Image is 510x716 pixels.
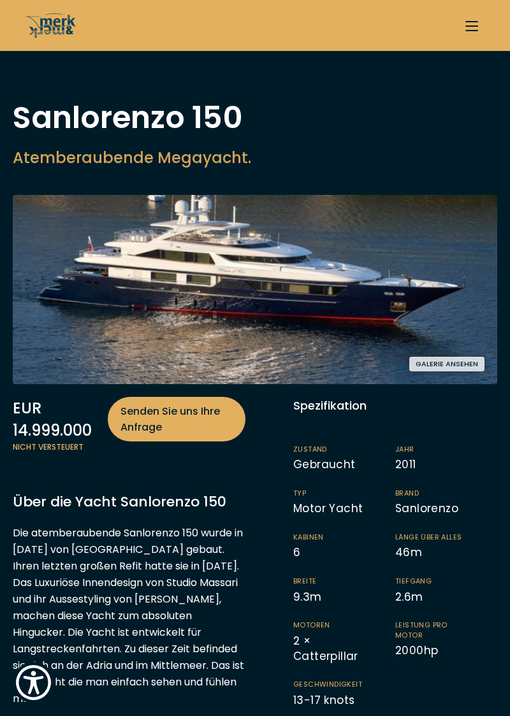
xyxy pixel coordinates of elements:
[395,489,497,517] li: Sanlorenzo
[293,445,370,454] span: Zustand
[293,489,395,517] li: Motor Yacht
[13,147,251,169] h2: Atemberaubende Megayacht.
[120,403,233,435] span: Senden Sie uns Ihre Anfrage
[293,680,370,689] span: Geschwindigkeit
[293,620,370,630] span: Motoren
[395,445,472,454] span: Jahr
[13,441,245,453] span: Nicht versteuert
[395,533,497,561] li: 46 m
[293,680,395,708] li: 13-17 knots
[293,397,497,414] div: Spezifikation
[395,533,472,542] span: Länge über Alles
[13,491,245,512] h3: Über die Yacht Sanlorenzo 150
[13,662,54,703] button: Show Accessibility Preferences
[395,445,497,473] li: 2011
[293,489,370,498] span: Typ
[13,525,245,707] p: Die atemberaubende Sanlorenzo 150 wurde in [DATE] von [GEOGRAPHIC_DATA] gebaut. Ihren letzten gro...
[108,397,245,441] a: Senden Sie uns Ihre Anfrage
[293,533,370,542] span: Kabinen
[409,357,484,371] button: Galerie ansehen
[293,533,395,561] li: 6
[13,397,245,441] div: EUR 14.999.000
[13,102,251,134] h1: Sanlorenzo 150
[13,195,497,384] img: Merk&Merk
[293,445,395,473] li: Gebraucht
[293,576,395,605] li: 9.3 m
[395,620,472,640] span: Leistung pro Motor
[293,576,370,586] span: Breite
[293,620,395,664] li: 2 × Catterpillar
[395,576,497,605] li: 2.6 m
[395,620,497,664] li: 2000 hp
[395,489,472,498] span: Brand
[395,576,472,586] span: Tiefgang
